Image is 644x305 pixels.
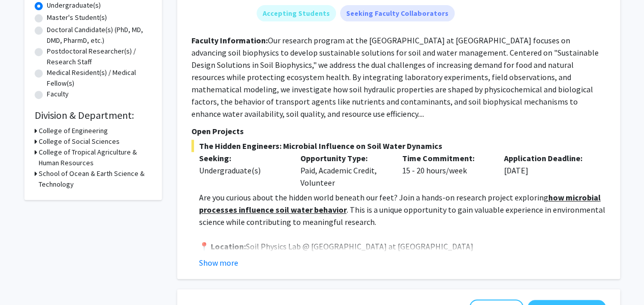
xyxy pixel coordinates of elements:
[257,5,336,21] mat-chip: Accepting Students
[47,46,152,67] label: Postdoctoral Researcher(s) / Research Staff
[402,152,489,164] p: Time Commitment:
[8,259,43,297] iframe: Chat
[39,136,120,147] h3: College of Social Sciences
[504,152,591,164] p: Application Deadline:
[199,240,606,252] p: Soil Physics Lab @ [GEOGRAPHIC_DATA] at [GEOGRAPHIC_DATA]
[340,5,455,21] mat-chip: Seeking Faculty Collaborators
[199,164,286,176] div: Undergraduate(s)
[47,89,69,99] label: Faculty
[47,67,152,89] label: Medical Resident(s) / Medical Fellow(s)
[199,152,286,164] p: Seeking:
[191,35,599,119] fg-read-more: Our research program at the [GEOGRAPHIC_DATA] at [GEOGRAPHIC_DATA] focuses on advancing soil biop...
[191,35,268,45] b: Faculty Information:
[47,24,152,46] label: Doctoral Candidate(s) (PhD, MD, DMD, PharmD, etc.)
[39,147,152,168] h3: College of Tropical Agriculture & Human Resources
[35,109,152,121] h2: Division & Department:
[191,125,606,137] p: Open Projects
[199,257,238,269] button: Show more
[300,152,387,164] p: Opportunity Type:
[47,12,107,23] label: Master's Student(s)
[39,168,152,190] h3: School of Ocean & Earth Science & Technology
[395,152,496,189] div: 15 - 20 hours/week
[496,152,598,189] div: [DATE]
[39,125,108,136] h3: College of Engineering
[199,241,246,251] strong: 📍 Location:
[191,140,606,152] span: The Hidden Engineers: Microbial Influence on Soil Water Dynamics
[293,152,395,189] div: Paid, Academic Credit, Volunteer
[199,191,606,228] p: Are you curious about the hidden world beneath our feet? Join a hands-on research project explori...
